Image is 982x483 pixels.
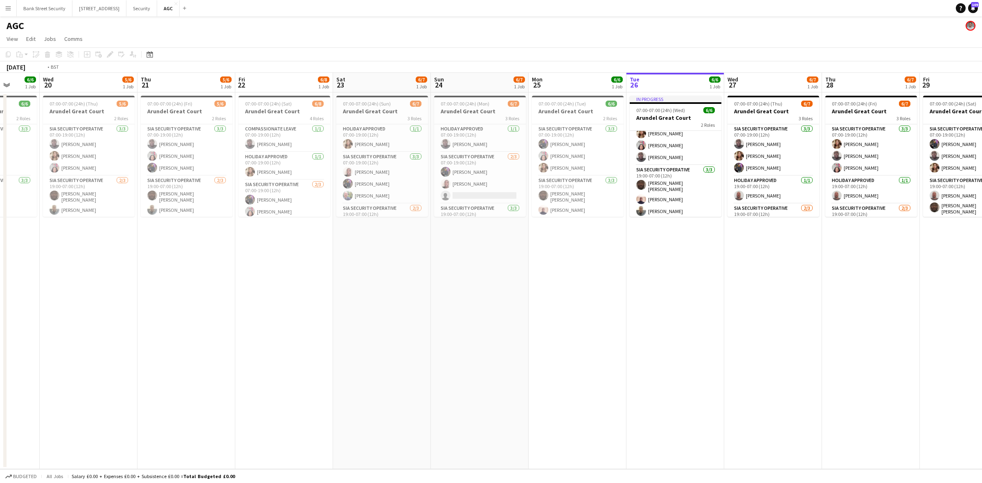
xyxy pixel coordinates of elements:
span: Comms [64,35,83,43]
span: Budgeted [13,474,37,479]
span: All jobs [45,473,65,479]
button: AGC [157,0,180,16]
h1: AGC [7,20,24,32]
a: Comms [61,34,86,44]
div: [DATE] [7,63,25,71]
span: Jobs [44,35,56,43]
span: Total Budgeted £0.00 [183,473,235,479]
a: View [3,34,21,44]
span: View [7,35,18,43]
a: Jobs [41,34,59,44]
button: [STREET_ADDRESS] [72,0,126,16]
span: Edit [26,35,36,43]
a: Edit [23,34,39,44]
span: 109 [971,2,979,7]
app-user-avatar: Charles Sandalo [966,21,975,31]
button: Bank Street Security [17,0,72,16]
div: Salary £0.00 + Expenses £0.00 + Subsistence £0.00 = [72,473,235,479]
div: BST [51,64,59,70]
button: Budgeted [4,472,38,481]
button: Security [126,0,157,16]
a: 109 [968,3,978,13]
